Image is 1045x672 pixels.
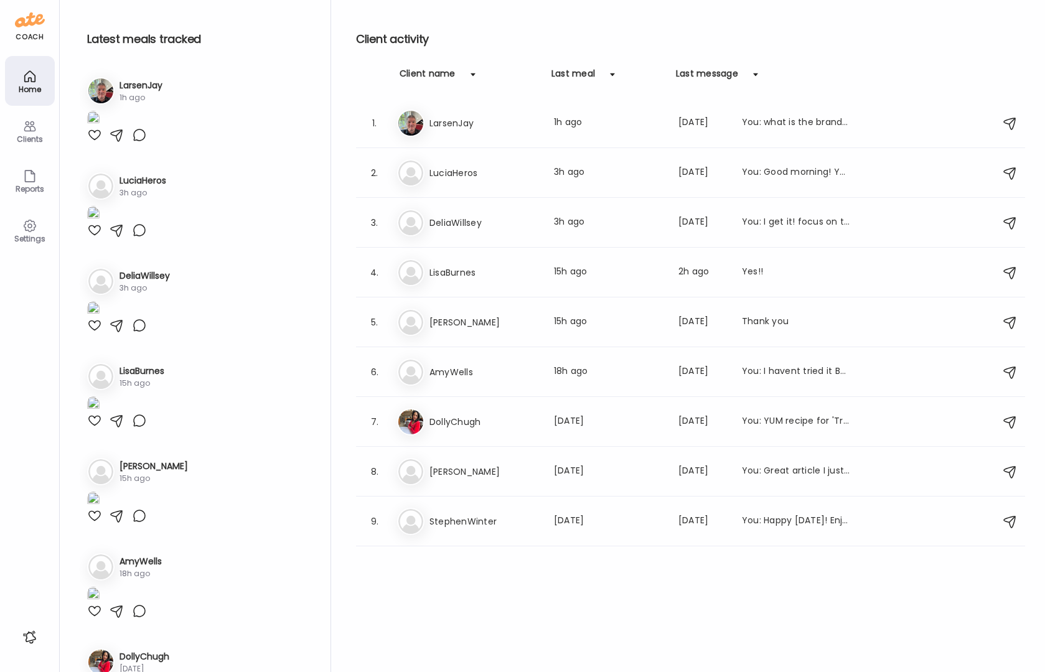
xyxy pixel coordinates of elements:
div: [DATE] [554,514,663,529]
h3: DeliaWillsey [429,215,539,230]
div: Clients [7,135,52,143]
div: You: Great article I just came across about food cravings and wanted to share: [URL][DOMAIN_NAME] [742,464,851,479]
div: You: I havent tried it BUT [PERSON_NAME] - one of our coaches just tried it and texted me that I ... [742,365,851,380]
div: 9. [367,514,382,529]
img: bg-avatar-default.svg [398,360,423,385]
div: 15h ago [554,265,663,280]
div: Thank you [742,315,851,330]
img: images%2FpQclOzuQ2uUyIuBETuyLXmhsmXz1%2FvJJDxg9xmLfdaUY8Zolg%2FBnrp2Z8pLHDslJk6rheo_1080 [87,111,100,128]
h3: DollyChugh [119,650,169,663]
img: bg-avatar-default.svg [398,459,423,484]
div: 3h ago [554,215,663,230]
img: bg-avatar-default.svg [398,210,423,235]
div: coach [16,32,44,42]
div: [DATE] [678,365,727,380]
div: You: I get it! focus on the task at hand!🏃🏼‍♀️ [742,215,851,230]
div: 3h ago [119,282,170,294]
h3: LisaBurnes [119,365,164,378]
img: avatars%2FGYIBTSL7Z7MIVGVtWXnrcXKF6q82 [398,409,423,434]
img: bg-avatar-default.svg [398,509,423,534]
div: You: YUM recipe for 'Trendy Buffalo Chicken Cottage Cheese Wraps' [URL][DOMAIN_NAME] [742,414,851,429]
div: 15h ago [119,473,188,484]
img: images%2FVeJUmU9xL5OtfHQnXXq9YpklFl83%2FgN3E8cylUc2mj5YgFtGL%2FgPds8OH25eBpjeokd9Bj_1080 [87,587,100,604]
div: [DATE] [678,514,727,529]
img: bg-avatar-default.svg [88,554,113,579]
div: [DATE] [678,215,727,230]
div: You: Happy [DATE]! Enjoy the weekend. Make the best possible choices in whatever fun comes your w... [742,514,851,529]
h3: StephenWinter [429,514,539,529]
img: images%2F14YwdST0zVTSBa9Pc02PT7cAhhp2%2Fw5f3AKY8UddpyXIRSiD3%2F99Un85hRtsVgvXM1BqZC_1080 [87,396,100,413]
h3: LarsenJay [119,79,162,92]
h3: DeliaWillsey [119,269,170,282]
div: Last meal [551,67,595,87]
img: bg-avatar-default.svg [398,260,423,285]
h3: [PERSON_NAME] [119,460,188,473]
img: avatars%2FpQclOzuQ2uUyIuBETuyLXmhsmXz1 [88,78,113,103]
div: [DATE] [678,166,727,180]
h2: Client activity [356,30,1025,49]
div: 3h ago [119,187,166,198]
img: bg-avatar-default.svg [88,269,113,294]
div: You: Good morning! YOur weekend CGM looked really stable. a few blips but they were natural respo... [742,166,851,180]
h3: LarsenJay [429,116,539,131]
h3: AmyWells [119,555,162,568]
img: images%2F1qYfsqsWO6WAqm9xosSfiY0Hazg1%2FbX7AgY3VGgD5QuYDzueK%2Fsueu8l2xYYrcBgiOFxwV_1080 [87,206,100,223]
div: 1. [367,116,382,131]
h3: AmyWells [429,365,539,380]
div: 1h ago [554,116,663,131]
h3: LisaBurnes [429,265,539,280]
div: 2. [367,166,382,180]
div: You: what is the brand? I cant see it in that photo - [742,116,851,131]
img: bg-avatar-default.svg [88,174,113,198]
div: 3. [367,215,382,230]
div: 5. [367,315,382,330]
div: Reports [7,185,52,193]
img: bg-avatar-default.svg [398,161,423,185]
div: [DATE] [678,414,727,429]
h3: LuciaHeros [429,166,539,180]
div: 2h ago [678,265,727,280]
div: [DATE] [554,464,663,479]
div: 8. [367,464,382,479]
img: ate [15,10,45,30]
div: 1h ago [119,92,162,103]
div: 4. [367,265,382,280]
div: 3h ago [554,166,663,180]
div: 6. [367,365,382,380]
div: 15h ago [554,315,663,330]
div: Last message [676,67,738,87]
img: avatars%2FpQclOzuQ2uUyIuBETuyLXmhsmXz1 [398,111,423,136]
img: bg-avatar-default.svg [88,459,113,484]
h3: [PERSON_NAME] [429,315,539,330]
div: 7. [367,414,382,429]
div: Home [7,85,52,93]
div: Yes!! [742,265,851,280]
div: Client name [400,67,456,87]
div: [DATE] [678,116,727,131]
div: Settings [7,235,52,243]
h3: LuciaHeros [119,174,166,187]
img: images%2F3EpIFRBJ9jV3DGfsxbnITPpyzT63%2FK9OGmuQOOJgTx3Gri4aa%2FSkxwcclYINu4t5zuoiFp_1080 [87,492,100,508]
div: [DATE] [678,464,727,479]
img: images%2FGHdhXm9jJtNQdLs9r9pbhWu10OF2%2FOVkPzk2hfAxcXpNhjfEg%2FaE7yRkEEJ4Fkz4bqYRsP_1080 [87,301,100,318]
img: bg-avatar-default.svg [88,364,113,389]
img: bg-avatar-default.svg [398,310,423,335]
div: 18h ago [119,568,162,579]
div: [DATE] [678,315,727,330]
div: [DATE] [554,414,663,429]
div: 18h ago [554,365,663,380]
h3: DollyChugh [429,414,539,429]
div: 15h ago [119,378,164,389]
h3: [PERSON_NAME] [429,464,539,479]
h2: Latest meals tracked [87,30,311,49]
